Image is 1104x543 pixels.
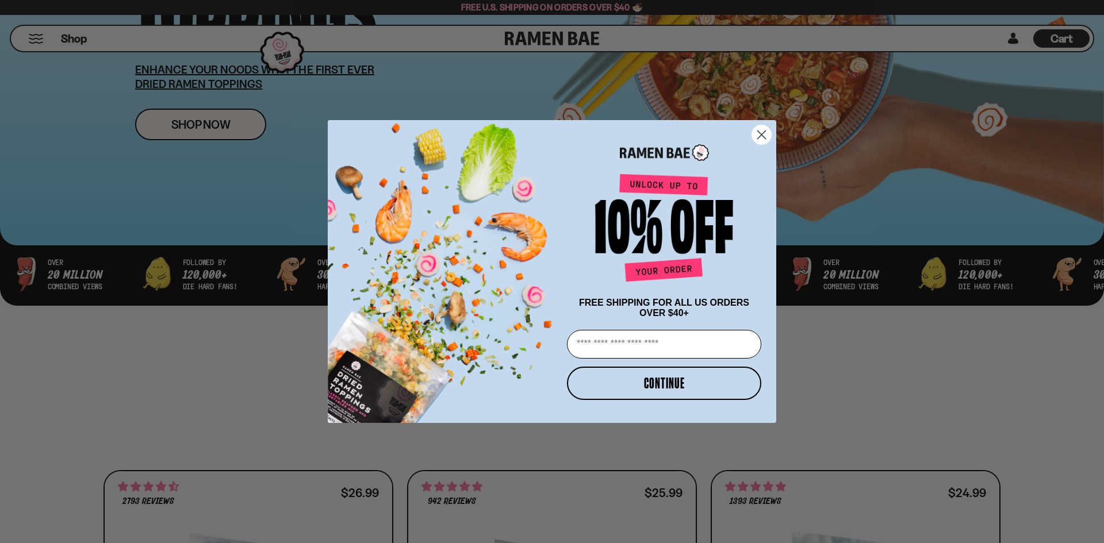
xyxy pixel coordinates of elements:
[567,367,761,400] button: CONTINUE
[328,110,562,423] img: ce7035ce-2e49-461c-ae4b-8ade7372f32c.png
[620,143,709,162] img: Ramen Bae Logo
[579,298,749,318] span: FREE SHIPPING FOR ALL US ORDERS OVER $40+
[592,174,736,286] img: Unlock up to 10% off
[752,125,772,145] button: Close dialog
